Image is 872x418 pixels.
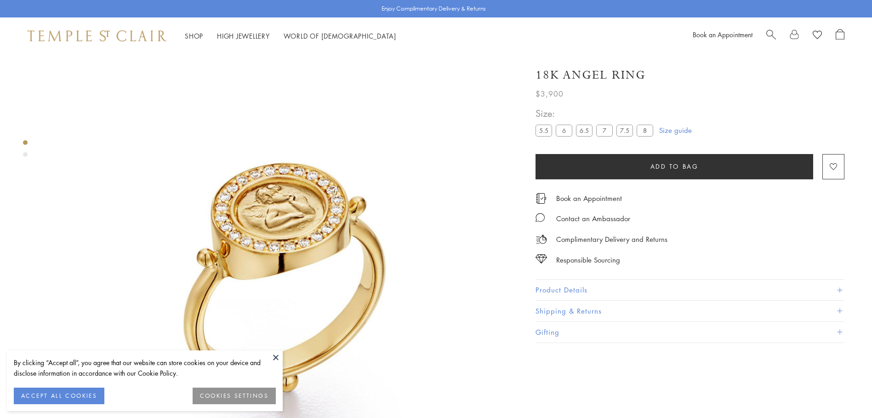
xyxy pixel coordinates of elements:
[536,301,844,321] button: Shipping & Returns
[28,30,166,41] img: Temple St. Clair
[536,193,547,204] img: icon_appointment.svg
[556,213,630,224] div: Contact an Ambassador
[536,125,552,136] label: 5.5
[826,375,863,409] iframe: Gorgias live chat messenger
[536,254,547,263] img: icon_sourcing.svg
[23,138,28,164] div: Product gallery navigation
[693,30,752,39] a: Book an Appointment
[284,31,396,40] a: World of [DEMOGRAPHIC_DATA]World of [DEMOGRAPHIC_DATA]
[576,125,593,136] label: 6.5
[536,234,547,245] img: icon_delivery.svg
[616,125,633,136] label: 7.5
[536,67,646,83] h1: 18K Angel Ring
[556,254,620,266] div: Responsible Sourcing
[650,161,699,172] span: Add to bag
[556,234,667,245] p: Complimentary Delivery and Returns
[766,29,776,43] a: Search
[596,125,613,136] label: 7
[813,29,822,43] a: View Wishlist
[536,88,564,100] span: $3,900
[185,30,396,42] nav: Main navigation
[14,388,104,404] button: ACCEPT ALL COOKIES
[185,31,203,40] a: ShopShop
[536,322,844,343] button: Gifting
[536,154,813,179] button: Add to bag
[193,388,276,404] button: COOKIES SETTINGS
[556,125,572,136] label: 6
[536,106,657,121] span: Size:
[217,31,270,40] a: High JewelleryHigh Jewellery
[536,213,545,222] img: MessageIcon-01_2.svg
[659,126,692,135] a: Size guide
[382,4,486,13] p: Enjoy Complimentary Delivery & Returns
[556,193,622,203] a: Book an Appointment
[536,280,844,300] button: Product Details
[637,125,653,136] label: 8
[836,29,844,43] a: Open Shopping Bag
[14,357,276,378] div: By clicking “Accept all”, you agree that our website can store cookies on your device and disclos...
